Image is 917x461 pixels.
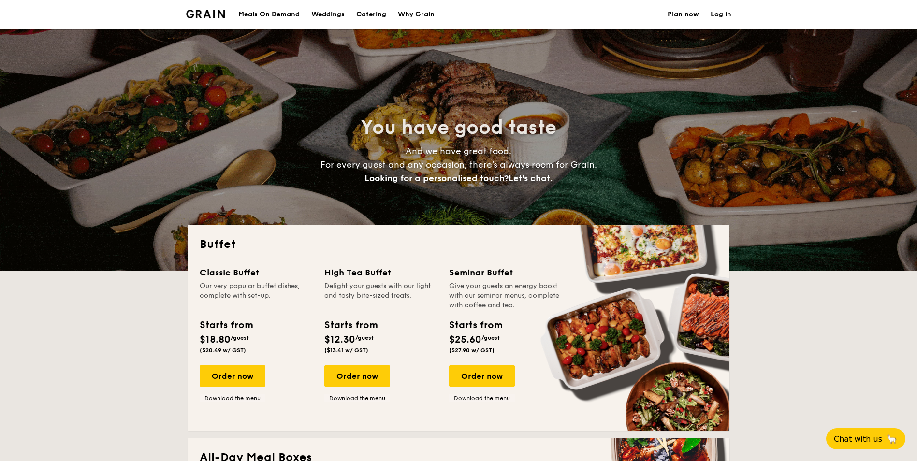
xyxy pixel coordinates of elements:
[449,394,515,402] a: Download the menu
[449,365,515,387] div: Order now
[324,347,368,354] span: ($13.41 w/ GST)
[361,116,556,139] span: You have good taste
[200,237,718,252] h2: Buffet
[481,334,500,341] span: /guest
[320,146,597,184] span: And we have great food. For every guest and any occasion, there’s always room for Grain.
[324,394,390,402] a: Download the menu
[834,434,882,444] span: Chat with us
[200,281,313,310] div: Our very popular buffet dishes, complete with set-up.
[324,334,355,346] span: $12.30
[324,318,377,332] div: Starts from
[886,433,898,445] span: 🦙
[231,334,249,341] span: /guest
[186,10,225,18] a: Logotype
[449,334,481,346] span: $25.60
[364,173,509,184] span: Looking for a personalised touch?
[449,347,495,354] span: ($27.90 w/ GST)
[324,365,390,387] div: Order now
[449,318,502,332] div: Starts from
[449,281,562,310] div: Give your guests an energy boost with our seminar menus, complete with coffee and tea.
[324,281,437,310] div: Delight your guests with our light and tasty bite-sized treats.
[324,266,437,279] div: High Tea Buffet
[449,266,562,279] div: Seminar Buffet
[200,347,246,354] span: ($20.49 w/ GST)
[200,334,231,346] span: $18.80
[509,173,553,184] span: Let's chat.
[200,266,313,279] div: Classic Buffet
[200,318,252,332] div: Starts from
[200,394,265,402] a: Download the menu
[355,334,374,341] span: /guest
[826,428,905,449] button: Chat with us🦙
[186,10,225,18] img: Grain
[200,365,265,387] div: Order now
